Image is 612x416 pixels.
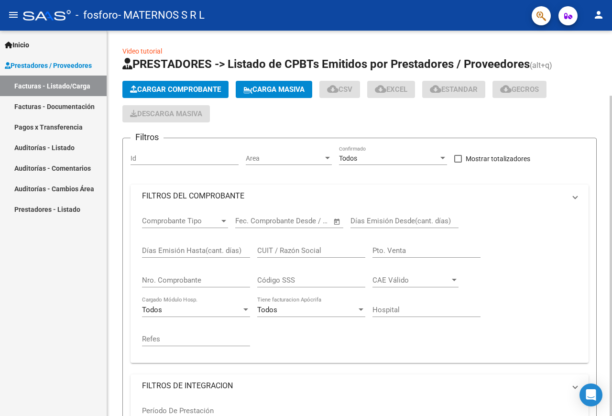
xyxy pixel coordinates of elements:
span: Estandar [430,85,478,94]
span: PRESTADORES -> Listado de CPBTs Emitidos por Prestadores / Proveedores [122,57,530,71]
button: Cargar Comprobante [122,81,229,98]
a: Video tutorial [122,47,162,55]
span: (alt+q) [530,61,552,70]
span: - fosforo [76,5,118,26]
input: Fecha inicio [235,217,274,225]
button: Carga Masiva [236,81,312,98]
mat-panel-title: FILTROS DE INTEGRACION [142,381,566,391]
div: Open Intercom Messenger [579,383,602,406]
mat-icon: cloud_download [327,83,339,95]
span: Mostrar totalizadores [466,153,530,164]
mat-expansion-panel-header: FILTROS DE INTEGRACION [131,374,589,397]
span: Carga Masiva [243,85,305,94]
span: Todos [142,306,162,314]
button: Gecros [492,81,546,98]
button: CSV [319,81,360,98]
span: Area [246,154,323,163]
span: EXCEL [375,85,407,94]
span: Inicio [5,40,29,50]
span: Todos [257,306,277,314]
span: Comprobante Tipo [142,217,219,225]
mat-expansion-panel-header: FILTROS DEL COMPROBANTE [131,185,589,208]
mat-icon: menu [8,9,19,21]
span: CAE Válido [372,276,450,285]
mat-icon: person [593,9,604,21]
span: Gecros [500,85,539,94]
mat-icon: cloud_download [430,83,441,95]
span: Todos [339,154,357,162]
span: CSV [327,85,352,94]
button: Estandar [422,81,485,98]
input: Fecha fin [283,217,329,225]
div: FILTROS DEL COMPROBANTE [131,208,589,363]
app-download-masive: Descarga masiva de comprobantes (adjuntos) [122,105,210,122]
button: Open calendar [332,216,343,227]
mat-panel-title: FILTROS DEL COMPROBANTE [142,191,566,201]
button: Descarga Masiva [122,105,210,122]
h3: Filtros [131,131,164,144]
button: EXCEL [367,81,415,98]
mat-icon: cloud_download [500,83,512,95]
span: Cargar Comprobante [130,85,221,94]
span: Descarga Masiva [130,109,202,118]
span: - MATERNOS S R L [118,5,205,26]
span: Prestadores / Proveedores [5,60,92,71]
mat-icon: cloud_download [375,83,386,95]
